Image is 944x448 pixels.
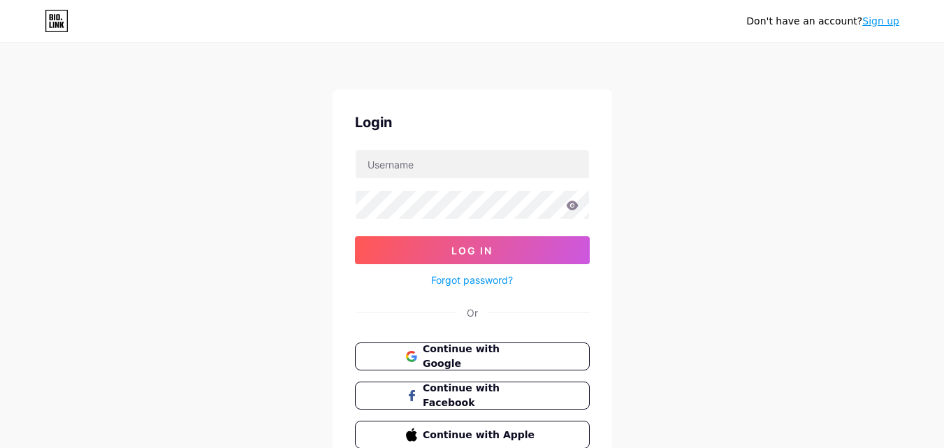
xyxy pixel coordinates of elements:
[355,236,590,264] button: Log In
[356,150,589,178] input: Username
[746,14,899,29] div: Don't have an account?
[467,305,478,320] div: Or
[423,342,538,371] span: Continue with Google
[423,381,538,410] span: Continue with Facebook
[423,428,538,442] span: Continue with Apple
[862,15,899,27] a: Sign up
[355,342,590,370] button: Continue with Google
[355,112,590,133] div: Login
[355,382,590,410] button: Continue with Facebook
[451,245,493,256] span: Log In
[431,273,513,287] a: Forgot password?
